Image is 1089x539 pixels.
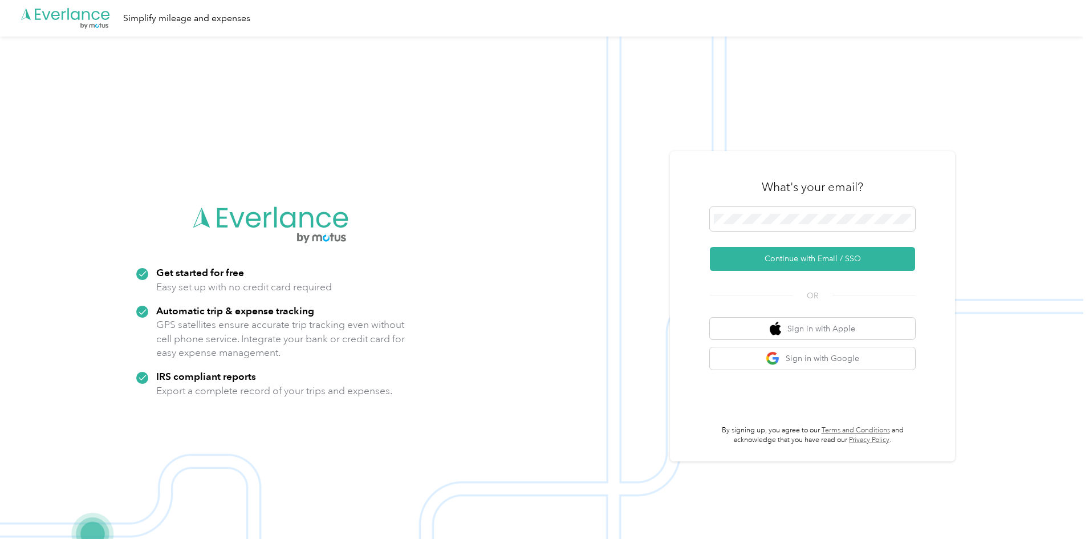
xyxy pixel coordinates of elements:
a: Terms and Conditions [822,426,890,435]
div: Simplify mileage and expenses [123,11,250,26]
p: By signing up, you agree to our and acknowledge that you have read our . [710,425,915,445]
button: google logoSign in with Google [710,347,915,370]
img: apple logo [770,322,781,336]
a: Privacy Policy [849,436,889,444]
strong: IRS compliant reports [156,370,256,382]
p: Easy set up with no credit card required [156,280,332,294]
h3: What's your email? [762,179,863,195]
button: Continue with Email / SSO [710,247,915,271]
img: google logo [766,351,780,366]
p: GPS satellites ensure accurate trip tracking even without cell phone service. Integrate your bank... [156,318,405,360]
span: OR [793,290,832,302]
button: apple logoSign in with Apple [710,318,915,340]
strong: Get started for free [156,266,244,278]
strong: Automatic trip & expense tracking [156,305,314,317]
p: Export a complete record of your trips and expenses. [156,384,392,398]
